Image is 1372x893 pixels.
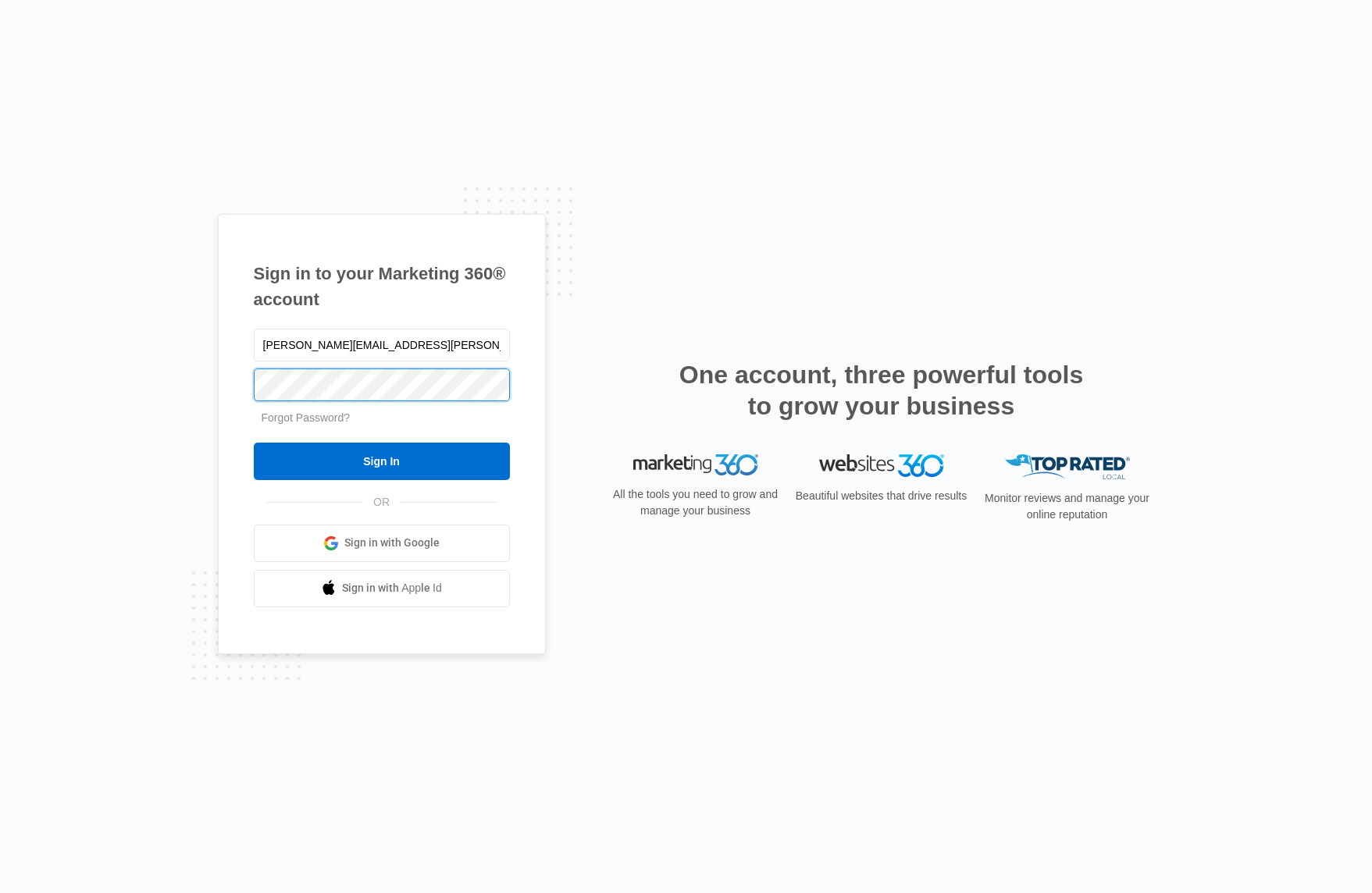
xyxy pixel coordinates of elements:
img: Websites 360 [819,454,944,477]
h2: One account, three powerful tools to grow your business [675,359,1089,422]
img: Marketing 360 [633,454,758,476]
a: Sign in with Google [254,525,510,562]
h1: Sign in to your Marketing 360® account [254,261,510,312]
img: Top Rated Local [1005,454,1130,480]
p: Monitor reviews and manage your online reputation [980,490,1155,523]
a: Forgot Password? [262,411,351,424]
span: OR [362,494,401,511]
span: Sign in with Google [344,535,440,551]
input: Email [254,329,510,361]
input: Sign In [254,443,510,480]
p: All the tools you need to grow and manage your business [608,486,783,519]
a: Sign in with Apple Id [254,570,510,607]
span: Sign in with Apple Id [342,580,442,596]
p: Beautiful websites that drive results [794,488,969,504]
